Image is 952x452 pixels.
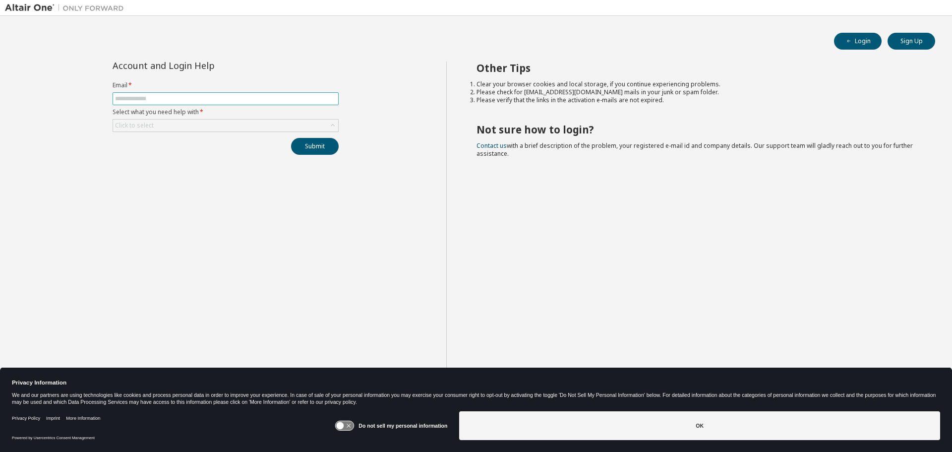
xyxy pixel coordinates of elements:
div: Click to select [113,120,338,131]
img: Altair One [5,3,129,13]
li: Please check for [EMAIL_ADDRESS][DOMAIN_NAME] mails in your junk or spam folder. [476,88,918,96]
label: Select what you need help with [113,108,339,116]
label: Email [113,81,339,89]
li: Please verify that the links in the activation e-mails are not expired. [476,96,918,104]
div: Click to select [115,122,154,129]
span: with a brief description of the problem, your registered e-mail id and company details. Our suppo... [476,141,913,158]
button: Sign Up [888,33,935,50]
button: Login [834,33,882,50]
a: Contact us [476,141,507,150]
button: Submit [291,138,339,155]
h2: Not sure how to login? [476,123,918,136]
li: Clear your browser cookies and local storage, if you continue experiencing problems. [476,80,918,88]
h2: Other Tips [476,62,918,74]
div: Account and Login Help [113,62,294,69]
